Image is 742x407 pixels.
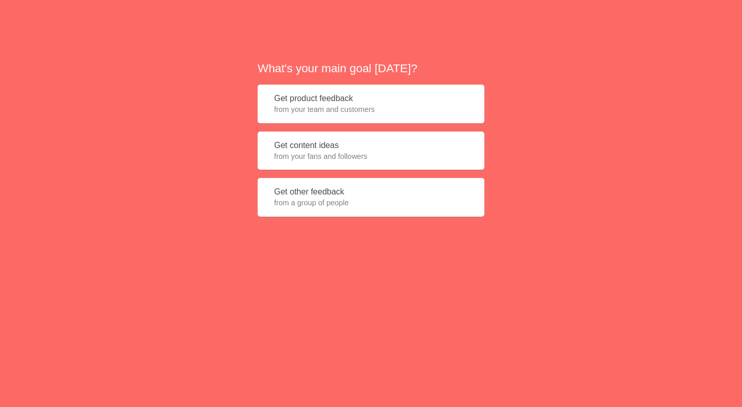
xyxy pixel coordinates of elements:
[274,104,468,115] span: from your team and customers
[258,178,484,217] button: Get other feedbackfrom a group of people
[258,132,484,170] button: Get content ideasfrom your fans and followers
[258,85,484,123] button: Get product feedbackfrom your team and customers
[274,198,468,208] span: from a group of people
[258,60,484,76] h2: What's your main goal [DATE]?
[274,151,468,161] span: from your fans and followers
